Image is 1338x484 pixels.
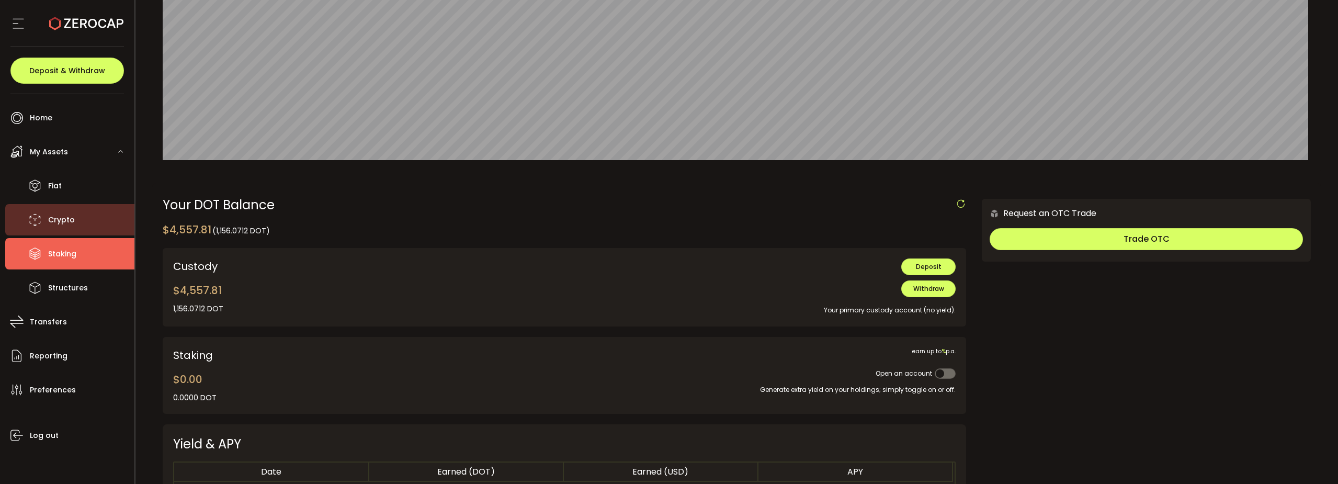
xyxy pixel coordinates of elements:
span: Fiat [48,178,62,194]
span: My Assets [30,144,68,160]
span: Withdraw [913,284,944,293]
div: Your DOT Balance [163,199,967,211]
span: Staking [48,246,76,262]
span: Structures [48,280,88,296]
button: Withdraw [901,280,956,297]
div: Earned (DOT) [369,466,563,478]
div: Custody [173,258,486,274]
span: Transfers [30,314,67,330]
span: Preferences [30,382,76,398]
span: Log out [30,428,59,443]
div: 0.0000 DOT [173,392,217,403]
div: $0.00 [173,372,217,387]
div: $4,557.81 [163,222,270,238]
div: Your primary custody account (no yield). [502,297,956,316]
div: Date [174,466,368,478]
div: Generate extra yield on your holdings; simply toggle on or off. [502,379,956,395]
button: Deposit & Withdraw [10,58,124,84]
span: earn up to p.a. [912,347,956,355]
div: APY [758,466,952,478]
span: Open an account [876,369,932,378]
img: 6nGpN7MZ9FLuBP83NiajKbTRY4UzlzQtBKtCrLLspmCkSvCZHBKvY3NxgQaT5JnOQREvtQ257bXeeSTueZfAPizblJ+Fe8JwA... [990,209,999,218]
span: Reporting [30,348,67,364]
div: $4,557.81 [173,283,223,314]
button: Trade OTC [990,228,1303,250]
iframe: Chat Widget [1286,434,1338,484]
span: Crypto [48,212,75,228]
button: Deposit [901,258,956,275]
div: Earned (USD) [564,466,757,478]
span: Deposit [916,262,942,271]
div: Request an OTC Trade [982,207,1096,220]
div: 1,156.0712 DOT [173,303,223,314]
div: Yield & APY [173,435,956,453]
span: Trade OTC [1124,233,1170,245]
div: Staking [173,347,486,363]
span: (1,156.0712 DOT) [212,226,270,236]
span: Deposit & Withdraw [29,67,105,74]
span: % [942,347,946,355]
span: Home [30,110,52,126]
